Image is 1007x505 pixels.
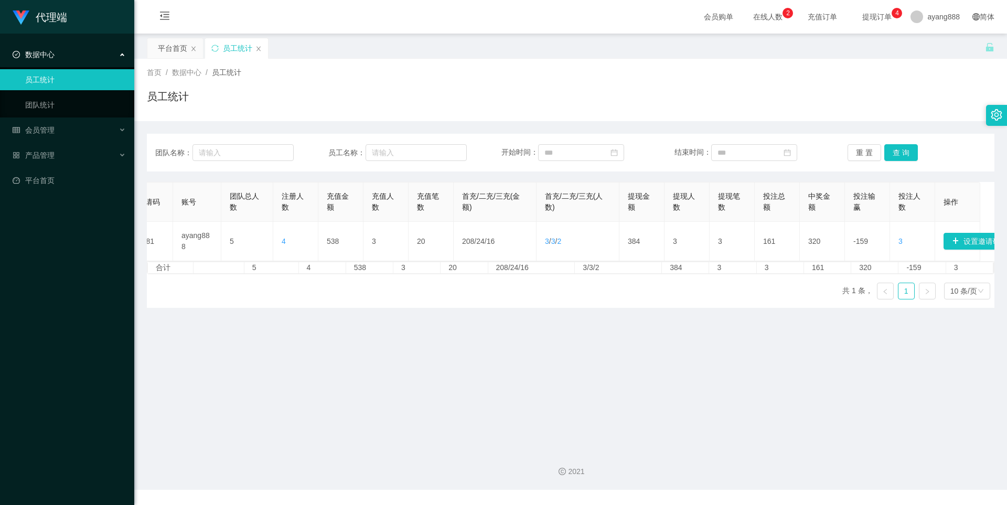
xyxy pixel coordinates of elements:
[143,466,999,477] div: 2021
[537,222,619,261] td: / /
[665,222,710,261] td: 3
[148,262,194,273] td: 合计
[363,222,409,261] td: 3
[211,45,219,52] i: 图标: sync
[13,152,20,159] i: 图标: appstore-o
[36,1,67,34] h1: 代理端
[13,151,55,159] span: 产品管理
[802,13,842,20] span: 充值订单
[898,262,946,273] td: -159
[763,192,785,211] span: 投注总额
[919,283,936,299] li: 下一页
[545,237,549,245] span: 3
[13,126,55,134] span: 会员管理
[244,262,299,273] td: 5
[848,144,881,161] button: 重 置
[783,8,793,18] sup: 2
[328,147,366,158] span: 员工名称：
[978,288,984,295] i: 图标: down
[991,109,1002,121] i: 图标: setting
[748,13,788,20] span: 在线人数
[857,13,897,20] span: 提现订单
[884,144,918,161] button: 查 询
[282,192,304,211] span: 注册人数
[318,222,363,261] td: 538
[327,192,349,211] span: 充值金额
[166,68,168,77] span: /
[718,192,740,211] span: 提现笔数
[946,262,993,273] td: 3
[709,262,756,273] td: 3
[255,46,262,52] i: 图标: close
[877,283,894,299] li: 上一页
[673,192,695,211] span: 提现人数
[559,468,566,475] i: 图标: copyright
[786,8,790,18] p: 2
[972,13,980,20] i: 图标: global
[282,237,286,245] span: 4
[212,68,241,77] span: 员工统计
[462,192,520,211] span: 首充/二充/三充(金额)
[366,144,467,161] input: 请输入
[804,262,851,273] td: 161
[172,68,201,77] span: 数据中心
[895,8,899,18] p: 4
[441,262,488,273] td: 20
[393,262,441,273] td: 3
[130,222,173,261] td: 8881
[25,94,126,115] a: 团队统计
[924,288,930,295] i: 图标: right
[950,283,977,299] div: 10 条/页
[944,198,958,206] span: 操作
[147,1,183,34] i: 图标: menu-fold
[13,13,67,21] a: 代理端
[985,42,994,52] i: 图标: unlock
[628,192,650,211] span: 提现金额
[800,222,845,261] td: 320
[898,237,903,245] span: 3
[662,262,709,273] td: 384
[842,283,873,299] li: 共 1 条，
[13,51,20,58] i: 图标: check-circle-o
[462,237,474,245] span: 208
[299,262,346,273] td: 4
[545,192,603,211] span: 首充/二充/三充(人数)
[158,38,187,58] div: 平台首页
[619,222,665,261] td: 384
[755,222,800,261] td: 161
[190,46,197,52] i: 图标: close
[409,222,454,261] td: 20
[192,144,294,161] input: 请输入
[155,147,192,158] span: 团队名称：
[610,149,618,156] i: 图标: calendar
[13,126,20,134] i: 图标: table
[346,262,393,273] td: 538
[488,262,575,273] td: 208/24/16
[221,222,273,261] td: 5
[181,198,196,206] span: 账号
[147,89,189,104] h1: 员工统计
[13,10,29,25] img: logo.9652507e.png
[892,8,902,18] sup: 4
[417,192,439,211] span: 充值笔数
[674,148,711,156] span: 结束时间：
[710,222,755,261] td: 3
[173,222,221,261] td: ayang888
[851,262,898,273] td: 320
[882,288,888,295] i: 图标: left
[501,148,538,156] span: 开始时间：
[454,222,537,261] td: / /
[575,262,662,273] td: 3/3/2
[808,192,830,211] span: 中奖金额
[138,198,160,206] span: 邀请码
[476,237,485,245] span: 24
[898,283,914,299] a: 1
[898,283,915,299] li: 1
[487,237,495,245] span: 16
[845,222,890,261] td: -159
[206,68,208,77] span: /
[25,69,126,90] a: 员工统计
[372,192,394,211] span: 充值人数
[557,237,561,245] span: 2
[898,192,920,211] span: 投注人数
